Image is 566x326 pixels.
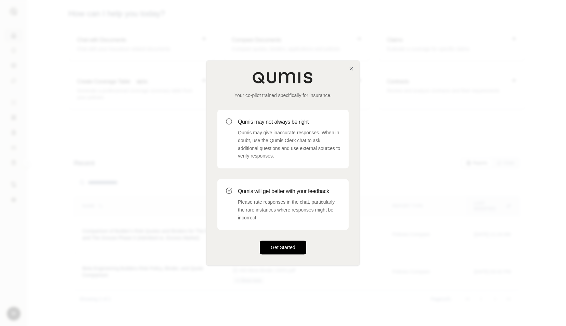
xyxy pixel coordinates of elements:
img: Qumis Logo [252,71,314,84]
p: Please rate responses in the chat, particularly the rare instances where responses might be incor... [238,198,340,221]
button: Get Started [260,241,306,255]
h3: Qumis may not always be right [238,118,340,126]
p: Qumis may give inaccurate responses. When in doubt, use the Qumis Clerk chat to ask additional qu... [238,129,340,160]
h3: Qumis will get better with your feedback [238,187,340,195]
p: Your co-pilot trained specifically for insurance. [217,92,349,99]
